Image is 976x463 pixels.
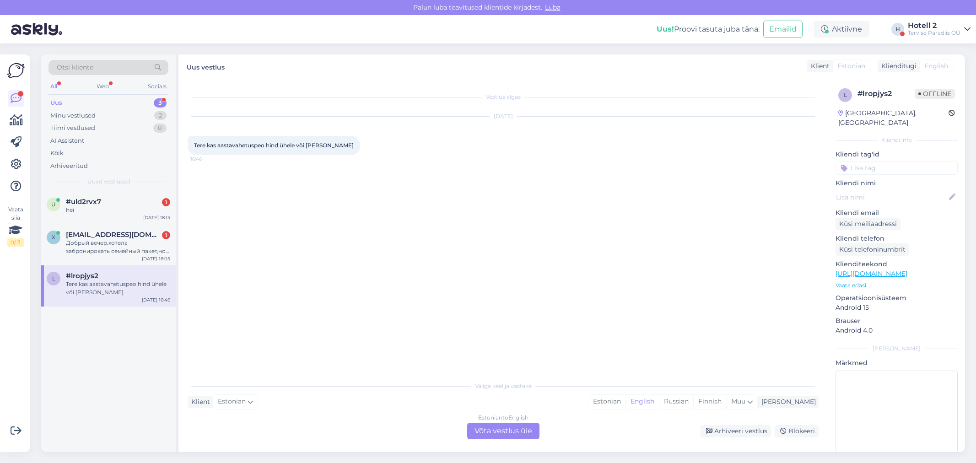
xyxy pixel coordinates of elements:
[87,178,130,186] span: Uued vestlused
[52,234,55,241] span: x
[50,98,62,108] div: Uus
[836,269,907,278] a: [URL][DOMAIN_NAME]
[190,156,225,162] span: 16:46
[154,111,167,120] div: 2
[836,345,958,353] div: [PERSON_NAME]
[836,161,958,175] input: Lisa tag
[52,275,55,282] span: l
[758,397,816,407] div: [PERSON_NAME]
[588,395,626,409] div: Estonian
[915,89,955,99] span: Offline
[763,21,803,38] button: Emailid
[814,21,869,38] div: Aktiivne
[66,280,170,296] div: Tere kas aastavahetuspeo hind ühele või [PERSON_NAME]
[878,61,917,71] div: Klienditugi
[908,29,960,37] div: Tervise Paradiis OÜ
[836,243,909,256] div: Küsi telefoninumbrit
[188,397,210,407] div: Klient
[836,281,958,290] p: Vaata edasi ...
[657,24,760,35] div: Proovi tasuta juba täna:
[701,425,771,437] div: Arhiveeri vestlus
[50,136,84,145] div: AI Assistent
[50,111,96,120] div: Minu vestlused
[51,201,56,208] span: u
[143,214,170,221] div: [DATE] 18:13
[153,124,167,133] div: 0
[50,124,95,133] div: Tiimi vestlused
[50,162,88,171] div: Arhiveeritud
[836,208,958,218] p: Kliendi email
[50,149,64,158] div: Kõik
[838,108,949,128] div: [GEOGRAPHIC_DATA], [GEOGRAPHIC_DATA]
[836,234,958,243] p: Kliendi telefon
[188,382,819,390] div: Valige keel ja vastake
[908,22,971,37] a: Hotell 2Tervise Paradiis OÜ
[467,423,539,439] div: Võta vestlus üle
[154,98,167,108] div: 3
[57,63,93,72] span: Otsi kliente
[836,259,958,269] p: Klienditeekond
[657,25,674,33] b: Uus!
[142,296,170,303] div: [DATE] 16:46
[836,303,958,312] p: Android 15
[188,93,819,101] div: Vestlus algas
[891,23,904,36] div: H
[7,62,25,79] img: Askly Logo
[775,425,819,437] div: Blokeeri
[807,61,830,71] div: Klient
[7,205,24,247] div: Vaata siia
[836,218,901,230] div: Küsi meiliaadressi
[188,112,819,120] div: [DATE]
[66,206,170,214] div: hei
[542,3,563,11] span: Luba
[693,395,726,409] div: Finnish
[857,88,915,99] div: # lropjys2
[162,198,170,206] div: 1
[836,293,958,303] p: Operatsioonisüsteem
[837,61,865,71] span: Estonian
[908,22,960,29] div: Hotell 2
[142,255,170,262] div: [DATE] 18:05
[836,316,958,326] p: Brauser
[187,60,225,72] label: Uus vestlus
[924,61,948,71] span: English
[7,238,24,247] div: 0 / 3
[66,239,170,255] div: Добрый вечер.хотела забронировать семейный пакет,но там дети 15лет.,нашим 16.можно купить?Спасибо.Я
[731,397,745,405] span: Muu
[836,178,958,188] p: Kliendi nimi
[626,395,659,409] div: English
[194,142,354,149] span: Tere kas aastavahetuspeo hind ühele või [PERSON_NAME]
[836,136,958,144] div: Kliendi info
[844,92,847,98] span: l
[66,198,101,206] span: #uld2rvx7
[836,326,958,335] p: Android 4.0
[95,81,111,92] div: Web
[218,397,246,407] span: Estonian
[49,81,59,92] div: All
[836,192,947,202] input: Lisa nimi
[836,150,958,159] p: Kliendi tag'id
[836,358,958,368] p: Märkmed
[659,395,693,409] div: Russian
[146,81,168,92] div: Socials
[478,414,528,422] div: Estonian to English
[162,231,170,239] div: 1
[66,231,161,239] span: xxl53@inbox.lv
[66,272,98,280] span: #lropjys2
